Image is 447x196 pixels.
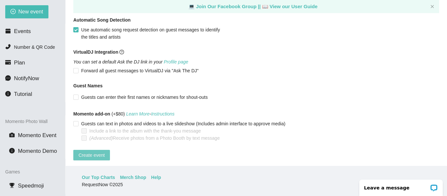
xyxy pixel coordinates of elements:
[73,16,131,24] b: Automatic Song Detection
[79,26,226,41] span: Use automatic song request detection on guest messages to identify the titles and artists
[89,135,113,141] i: (Advanced)
[73,83,102,88] b: Guest Names
[87,134,222,142] span: Receive photos from a Photo Booth by text message
[164,59,188,64] a: Profile page
[9,132,15,138] span: camera
[5,60,11,65] span: credit-card
[14,91,32,97] span: Tutorial
[73,111,110,116] b: Momento add-on
[430,5,434,9] button: close
[151,174,161,181] a: Help
[73,110,174,117] span: (+$80)
[188,4,262,9] a: laptop Join Our Facebook Group ||
[79,151,105,159] span: Create event
[5,28,11,34] span: calendar
[79,67,201,74] span: Forward all guest messages to VirtualDJ via "Ask The DJ"
[79,94,210,101] span: Guests can enter their first names or nicknames for shout-outs
[87,127,204,134] span: Include a link to the album with the thank-you message
[82,181,429,188] div: RequestNow © 2025
[18,8,43,16] span: New event
[14,75,39,81] span: NotifyNow
[151,111,175,116] a: Instructions
[9,183,15,188] span: trophy
[73,49,118,55] b: VirtualDJ Integration
[73,150,110,160] button: Create event
[18,183,44,189] span: Speedmoji
[355,175,447,196] iframe: LiveChat chat widget
[126,111,174,116] i: -
[262,4,268,9] span: laptop
[14,60,25,66] span: Plan
[5,91,11,97] span: info-circle
[10,9,16,15] span: plus-circle
[5,75,11,81] span: message
[79,120,288,127] span: Guests can text in photos and videos to a live slideshow (Includes admin interface to approve media)
[5,44,11,49] span: phone
[126,111,150,116] a: Learn More
[18,132,57,138] span: Momento Event
[73,59,188,64] i: You can set a default Ask the DJ link in your
[120,174,146,181] a: Merch Shop
[9,148,15,153] span: info-circle
[82,174,115,181] a: Our Top Charts
[188,4,195,9] span: laptop
[119,50,124,54] span: question-circle
[18,148,57,154] span: Momento Demo
[5,5,48,18] button: plus-circleNew event
[262,4,318,9] a: laptop View our User Guide
[14,28,31,34] span: Events
[14,45,55,50] span: Number & QR Code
